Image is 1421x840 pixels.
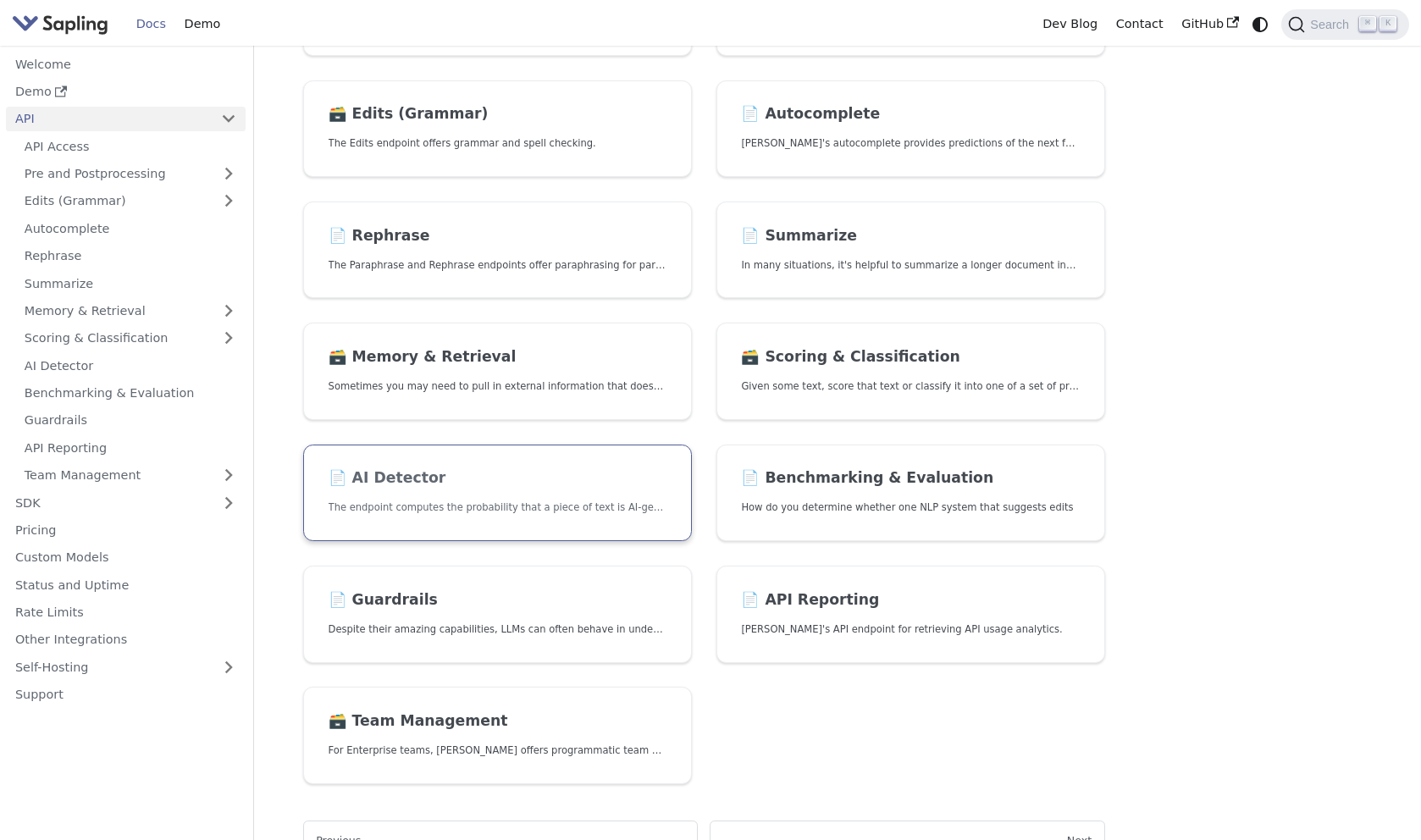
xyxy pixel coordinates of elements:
h2: Edits (Grammar) [329,105,666,124]
p: In many situations, it's helpful to summarize a longer document into a shorter, more easily diges... [741,257,1079,274]
a: Support [6,682,246,707]
a: 🗃️ Scoring & ClassificationGiven some text, score that text or classify it into one of a set of p... [716,323,1105,420]
a: Autocomplete [15,216,246,240]
a: Rate Limits [6,600,246,625]
a: 📄️ Autocomplete[PERSON_NAME]'s autocomplete provides predictions of the next few characters or words [716,80,1105,178]
p: Sometimes you may need to pull in external information that doesn't fit in the context size of an... [329,379,666,395]
kbd: ⌘ [1359,16,1376,31]
h2: Rephrase [329,227,666,246]
a: Scoring & Classification [15,326,246,351]
a: API Reporting [15,435,246,460]
h2: AI Detector [329,469,666,488]
span: Search [1305,18,1359,31]
a: Welcome [6,52,246,76]
a: 📄️ API Reporting[PERSON_NAME]'s API endpoint for retrieving API usage analytics. [716,566,1105,663]
a: Summarize [15,271,246,296]
a: 📄️ SummarizeIn many situations, it's helpful to summarize a longer document into a shorter, more ... [716,202,1105,299]
a: Team Management [15,463,246,488]
a: 🗃️ Memory & RetrievalSometimes you may need to pull in external information that doesn't fit in t... [303,323,692,420]
a: API Access [15,134,246,158]
p: Despite their amazing capabilities, LLMs can often behave in undesired [329,622,666,638]
a: Guardrails [15,408,246,433]
a: 📄️ GuardrailsDespite their amazing capabilities, LLMs can often behave in undesired [303,566,692,663]
a: Demo [6,80,246,104]
p: The endpoint computes the probability that a piece of text is AI-generated, [329,500,666,516]
a: 📄️ RephraseThe Paraphrase and Rephrase endpoints offer paraphrasing for particular styles. [303,202,692,299]
a: Benchmarking & Evaluation [15,381,246,406]
h2: Benchmarking & Evaluation [741,469,1079,488]
p: Sapling's API endpoint for retrieving API usage analytics. [741,622,1079,638]
h2: Team Management [329,712,666,731]
p: The Edits endpoint offers grammar and spell checking. [329,135,666,152]
p: Given some text, score that text or classify it into one of a set of pre-specified categories. [741,379,1079,395]
a: Contact [1107,11,1173,37]
button: Expand sidebar category 'SDK' [212,490,246,515]
a: Memory & Retrieval [15,299,246,323]
a: Other Integrations [6,627,246,652]
a: Custom Models [6,545,246,570]
a: 🗃️ Edits (Grammar)The Edits endpoint offers grammar and spell checking. [303,80,692,178]
img: Sapling.ai [12,12,108,36]
a: Rephrase [15,244,246,268]
a: API [6,107,212,131]
a: Sapling.ai [12,12,114,36]
button: Switch between dark and light mode (currently system mode) [1248,12,1273,36]
h2: Guardrails [329,591,666,610]
a: 📄️ AI DetectorThe endpoint computes the probability that a piece of text is AI-generated, [303,445,692,542]
a: 🗃️ Team ManagementFor Enterprise teams, [PERSON_NAME] offers programmatic team provisioning and m... [303,687,692,784]
a: Docs [127,11,175,37]
h2: API Reporting [741,591,1079,610]
a: SDK [6,490,212,515]
a: Status and Uptime [6,572,246,597]
p: Sapling's autocomplete provides predictions of the next few characters or words [741,135,1079,152]
p: How do you determine whether one NLP system that suggests edits [741,500,1079,516]
h2: Scoring & Classification [741,348,1079,367]
a: Pricing [6,518,246,543]
h2: Memory & Retrieval [329,348,666,367]
kbd: K [1380,16,1396,31]
a: AI Detector [15,353,246,378]
a: Dev Blog [1033,11,1106,37]
a: Demo [175,11,229,37]
button: Search (Command+K) [1281,9,1408,40]
a: GitHub [1172,11,1247,37]
a: Edits (Grammar) [15,189,246,213]
h2: Summarize [741,227,1079,246]
p: The Paraphrase and Rephrase endpoints offer paraphrasing for particular styles. [329,257,666,274]
button: Collapse sidebar category 'API' [212,107,246,131]
h2: Autocomplete [741,105,1079,124]
p: For Enterprise teams, Sapling offers programmatic team provisioning and management. [329,743,666,759]
a: Pre and Postprocessing [15,162,246,186]
a: Self-Hosting [6,655,246,679]
a: 📄️ Benchmarking & EvaluationHow do you determine whether one NLP system that suggests edits [716,445,1105,542]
